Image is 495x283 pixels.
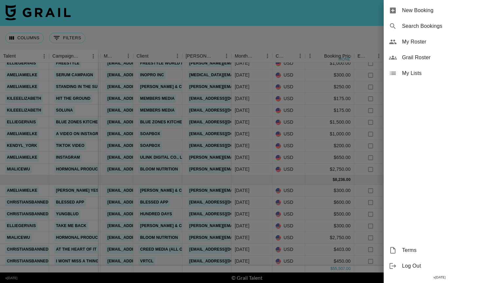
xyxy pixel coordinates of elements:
[402,69,490,77] span: My Lists
[402,246,490,254] span: Terms
[384,65,495,81] div: My Lists
[384,242,495,258] div: Terms
[384,18,495,34] div: Search Bookings
[384,50,495,65] div: Grail Roster
[402,54,490,62] span: Grail Roster
[402,262,490,270] span: Log Out
[384,274,495,281] div: v [DATE]
[384,258,495,274] div: Log Out
[402,22,490,30] span: Search Bookings
[384,34,495,50] div: My Roster
[384,3,495,18] div: New Booking
[402,38,490,46] span: My Roster
[402,7,490,14] span: New Booking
